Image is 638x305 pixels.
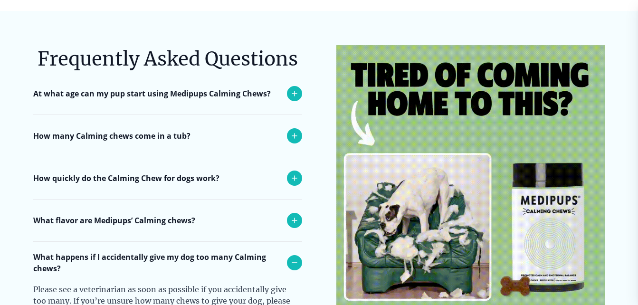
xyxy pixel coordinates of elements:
p: How quickly do the Calming Chew for dogs work? [33,172,219,184]
div: Our calming soft chews are an amazing solution for dogs of any breed. This chew is to be given to... [33,114,302,179]
h6: Frequently Asked Questions [33,45,302,73]
p: What happens if I accidentally give my dog too many Calming chews? [33,251,282,274]
div: Beef Flavored: Our chews will leave your pup begging for MORE! [33,241,302,272]
p: How many Calming chews come in a tub? [33,130,190,142]
div: Each tub contains 30 chews. [33,157,302,187]
div: We created our Calming Chews as an helpful, fast remedy. The ingredients have a calming effect on... [33,199,302,298]
p: What flavor are Medipups’ Calming chews? [33,215,195,226]
p: At what age can my pup start using Medipups Calming Chews? [33,88,271,99]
